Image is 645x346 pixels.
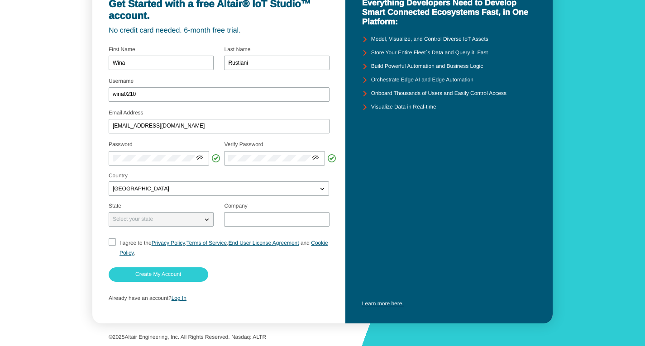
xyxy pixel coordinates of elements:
unity-typography: Visualize Data in Real-time [371,104,436,110]
p: Already have an account? [109,295,329,302]
unity-typography: Build Powerful Automation and Business Logic [371,63,483,70]
iframe: YouTube video player [362,199,536,298]
label: Email Address [109,109,143,116]
unity-typography: Store Your Entire Fleet`s Data and Query it, Fast [371,50,488,56]
a: Privacy Policy [152,240,185,246]
p: © Altair Engineering, Inc. All Rights Reserved. Nasdaq: ALTR [109,334,536,341]
span: 2025 [113,334,125,340]
label: Verify Password [224,141,263,147]
label: Username [109,78,134,84]
unity-typography: Orchestrate Edge AI and Edge Automation [371,77,473,83]
unity-typography: No credit card needed. 6-month free trial. [109,27,329,35]
a: Cookie Policy [119,240,328,256]
a: End User License Agreement [228,240,299,246]
span: and [301,240,310,246]
span: I agree to the , , , [119,240,328,256]
label: Password [109,141,133,147]
a: Log In [172,295,186,301]
a: Terms of Service [186,240,227,246]
a: Learn more here. [362,300,404,307]
unity-typography: Model, Visualize, and Control Diverse IoT Assets [371,36,488,43]
unity-typography: Onboard Thousands of Users and Easily Control Access [371,90,506,97]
